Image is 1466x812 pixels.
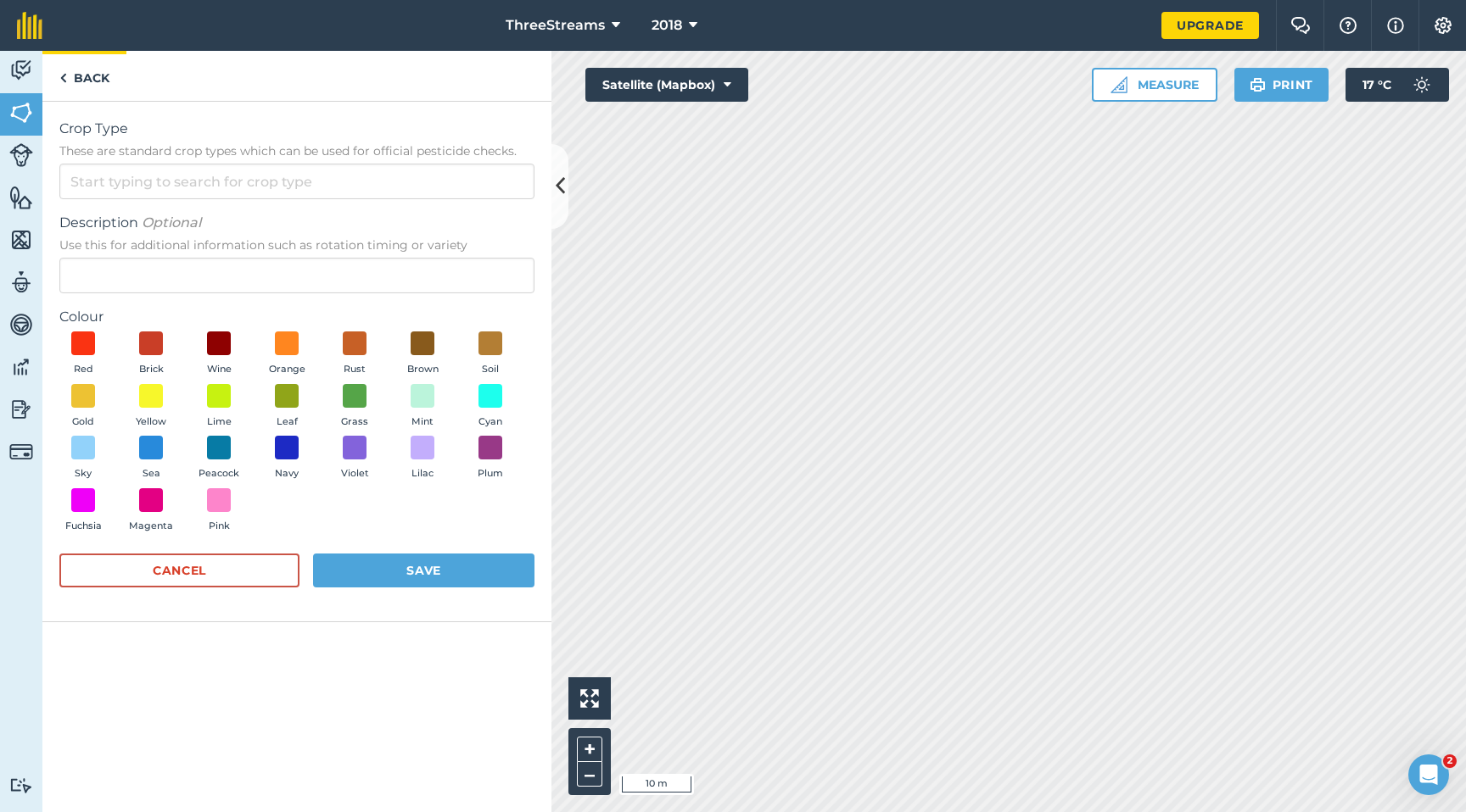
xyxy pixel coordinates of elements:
img: A cog icon [1433,17,1453,34]
button: Mint [399,384,446,430]
span: Crop Type [59,119,534,139]
button: + [577,737,602,762]
span: Magenta [129,519,173,534]
img: svg+xml;base64,PHN2ZyB4bWxucz0iaHR0cDovL3d3dy53My5vcmcvMjAwMC9zdmciIHdpZHRoPSIxNyIgaGVpZ2h0PSIxNy... [1387,15,1404,36]
span: Navy [275,466,299,481]
span: Pink [209,519,230,534]
span: Gold [72,414,94,430]
button: Sky [59,436,107,481]
button: Gold [59,384,107,430]
button: Violet [331,436,378,481]
button: Cyan [467,384,514,430]
button: Cancel [59,553,299,587]
button: Sea [127,436,175,481]
button: Yellow [127,384,175,430]
span: Use this for additional information such as rotation timing or variety [59,236,534,253]
img: svg+xml;base64,PD94bWwgdmVyc2lvbj0iMS4wIiBlbmNvZGluZz0idXRmLTgiPz4KPCEtLSBHZW5lcmF0b3I6IEFkb2JlIE... [9,777,33,793]
span: Orange [269,362,305,377]
span: Lilac [411,466,434,481]
img: Two speech bubbles overlapping with the left bubble in the forefront [1290,17,1311,34]
span: 17 ° C [1362,68,1391,102]
button: Grass [331,384,378,430]
button: Leaf [263,384,311,430]
button: Magenta [127,488,175,534]
img: svg+xml;base64,PHN2ZyB4bWxucz0iaHR0cDovL3d3dy53My5vcmcvMjAwMC9zdmciIHdpZHRoPSI1NiIgaGVpZ2h0PSI2MC... [9,227,33,253]
img: Ruler icon [1111,76,1127,93]
span: 2018 [652,15,682,36]
a: Back [42,51,126,101]
span: Sky [75,466,92,481]
label: Colour [59,307,534,327]
span: Sea [143,466,160,481]
img: svg+xml;base64,PD94bWwgdmVyc2lvbj0iMS4wIiBlbmNvZGluZz0idXRmLTgiPz4KPCEtLSBHZW5lcmF0b3I6IEFkb2JlIE... [9,143,33,167]
button: Pink [195,488,243,534]
span: Cyan [478,414,502,430]
span: Red [74,362,93,377]
span: Lime [207,414,232,430]
input: Start typing to search for crop type [59,164,534,199]
span: Leaf [277,414,298,430]
button: Measure [1092,68,1217,102]
span: Description [59,213,534,233]
img: svg+xml;base64,PD94bWwgdmVyc2lvbj0iMS4wIiBlbmNvZGluZz0idXRmLTgiPz4KPCEtLSBHZW5lcmF0b3I6IEFkb2JlIE... [1405,68,1439,102]
img: svg+xml;base64,PHN2ZyB4bWxucz0iaHR0cDovL3d3dy53My5vcmcvMjAwMC9zdmciIHdpZHRoPSI1NiIgaGVpZ2h0PSI2MC... [9,100,33,125]
img: Four arrows, one pointing top left, one top right, one bottom right and the last bottom left [580,689,599,708]
button: Satellite (Mapbox) [585,68,748,102]
button: Wine [195,331,243,377]
img: svg+xml;base64,PHN2ZyB4bWxucz0iaHR0cDovL3d3dy53My5vcmcvMjAwMC9zdmciIHdpZHRoPSI5IiBoZWlnaHQ9IjI0Ii... [59,68,67,88]
button: Plum [467,436,514,481]
img: svg+xml;base64,PHN2ZyB4bWxucz0iaHR0cDovL3d3dy53My5vcmcvMjAwMC9zdmciIHdpZHRoPSI1NiIgaGVpZ2h0PSI2MC... [9,185,33,210]
button: Lilac [399,436,446,481]
button: Navy [263,436,311,481]
button: Brown [399,331,446,377]
span: 2 [1443,754,1457,768]
span: Grass [341,414,368,430]
img: fieldmargin Logo [17,12,42,39]
span: These are standard crop types which can be used for official pesticide checks. [59,142,534,159]
button: Fuchsia [59,488,107,534]
img: svg+xml;base64,PD94bWwgdmVyc2lvbj0iMS4wIiBlbmNvZGluZz0idXRmLTgiPz4KPCEtLSBHZW5lcmF0b3I6IEFkb2JlIE... [9,397,33,422]
em: Optional [142,214,201,231]
span: Brick [139,362,164,377]
span: Brown [407,362,439,377]
button: Brick [127,331,175,377]
button: Lime [195,384,243,430]
img: svg+xml;base64,PD94bWwgdmVyc2lvbj0iMS4wIiBlbmNvZGluZz0idXRmLTgiPz4KPCEtLSBHZW5lcmF0b3I6IEFkb2JlIE... [9,354,33,380]
iframe: Intercom live chat [1408,754,1449,795]
span: Peacock [199,466,239,481]
span: Yellow [136,414,166,430]
button: Soil [467,331,514,377]
img: svg+xml;base64,PD94bWwgdmVyc2lvbj0iMS4wIiBlbmNvZGluZz0idXRmLTgiPz4KPCEtLSBHZW5lcmF0b3I6IEFkb2JlIE... [9,58,33,83]
button: Print [1234,68,1329,102]
span: Rust [344,362,366,377]
img: svg+xml;base64,PHN2ZyB4bWxucz0iaHR0cDovL3d3dy53My5vcmcvMjAwMC9zdmciIHdpZHRoPSIxOSIgaGVpZ2h0PSIyNC... [1250,75,1266,95]
span: Mint [411,414,434,430]
button: 17 °C [1346,68,1449,102]
button: Orange [263,331,311,377]
a: Upgrade [1161,12,1259,39]
img: A question mark icon [1338,17,1358,34]
span: ThreeStreams [506,15,605,36]
span: Soil [482,362,499,377]
span: Plum [478,466,503,481]
button: Save [313,553,534,587]
button: Peacock [195,436,243,481]
span: Fuchsia [65,519,102,534]
span: Violet [341,466,369,481]
span: Wine [207,362,232,377]
img: svg+xml;base64,PD94bWwgdmVyc2lvbj0iMS4wIiBlbmNvZGluZz0idXRmLTgiPz4KPCEtLSBHZW5lcmF0b3I6IEFkb2JlIE... [9,270,33,295]
img: svg+xml;base64,PD94bWwgdmVyc2lvbj0iMS4wIiBlbmNvZGluZz0idXRmLTgiPz4KPCEtLSBHZW5lcmF0b3I6IEFkb2JlIE... [9,440,33,464]
button: – [577,762,602,787]
img: svg+xml;base64,PD94bWwgdmVyc2lvbj0iMS4wIiBlbmNvZGluZz0idXRmLTgiPz4KPCEtLSBHZW5lcmF0b3I6IEFkb2JlIE... [9,312,33,337]
button: Rust [331,331,378,377]
button: Red [59,331,107,377]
